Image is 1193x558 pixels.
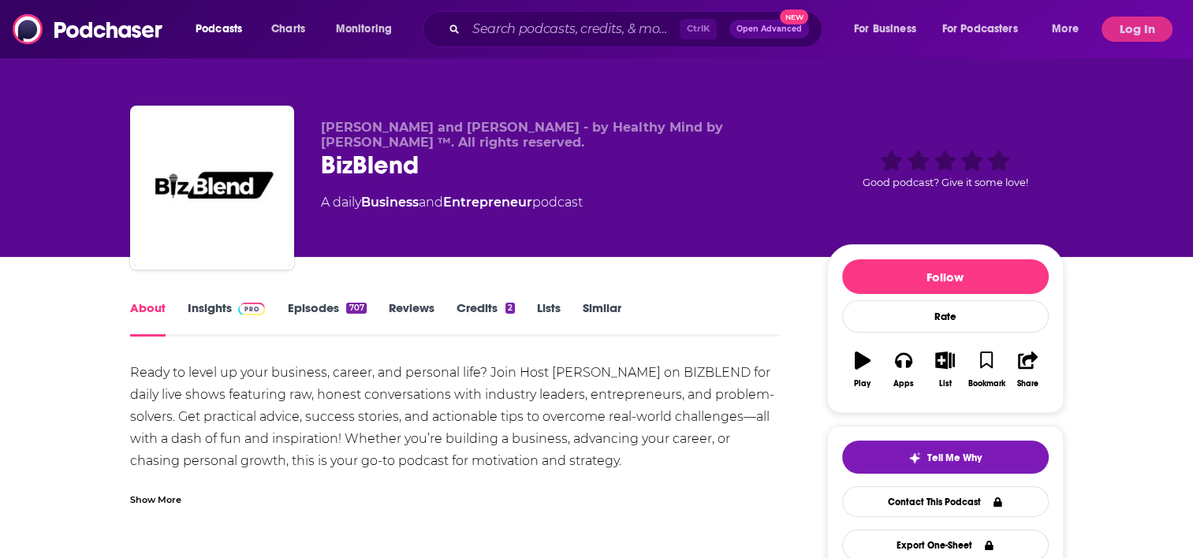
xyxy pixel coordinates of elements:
button: Play [842,341,883,398]
a: Reviews [389,300,434,337]
img: BizBlend [133,109,291,266]
a: Credits2 [457,300,515,337]
div: Play [854,379,871,389]
a: InsightsPodchaser Pro [188,300,266,337]
button: open menu [185,17,263,42]
div: 2 [505,303,515,314]
a: Charts [261,17,315,42]
div: Rate [842,300,1049,333]
div: List [939,379,952,389]
img: Podchaser Pro [238,303,266,315]
div: Ready to level up your business, career, and personal life? Join Host [PERSON_NAME] on BIZBLEND f... [130,362,781,516]
button: Share [1007,341,1048,398]
button: Log In [1102,17,1172,42]
button: List [924,341,965,398]
a: Entrepreneur [443,195,532,210]
span: New [780,9,808,24]
span: Podcasts [196,18,242,40]
span: Tell Me Why [927,452,982,464]
a: Business [361,195,419,210]
button: Open AdvancedNew [729,20,809,39]
div: Search podcasts, credits, & more... [438,11,837,47]
div: Apps [893,379,914,389]
button: Follow [842,259,1049,294]
span: More [1052,18,1079,40]
button: Apps [883,341,924,398]
div: Good podcast? Give it some love! [827,120,1064,218]
button: Bookmark [966,341,1007,398]
button: tell me why sparkleTell Me Why [842,441,1049,474]
a: Similar [583,300,621,337]
span: Charts [271,18,305,40]
span: [PERSON_NAME] and [PERSON_NAME] - by Healthy Mind by [PERSON_NAME] ™. All rights reserved. [321,120,723,150]
button: open menu [843,17,936,42]
a: Contact This Podcast [842,486,1049,517]
span: and [419,195,443,210]
img: Podchaser - Follow, Share and Rate Podcasts [13,14,164,44]
button: open menu [1041,17,1098,42]
span: For Business [854,18,916,40]
span: Good podcast? Give it some love! [863,177,1028,188]
button: open menu [325,17,412,42]
span: For Podcasters [942,18,1018,40]
div: A daily podcast [321,193,583,212]
a: Lists [537,300,561,337]
div: Bookmark [967,379,1005,389]
a: Episodes707 [287,300,366,337]
span: Ctrl K [680,19,717,39]
a: About [130,300,166,337]
div: 707 [346,303,366,314]
img: tell me why sparkle [908,452,921,464]
button: open menu [932,17,1041,42]
span: Monitoring [336,18,392,40]
div: Share [1017,379,1038,389]
input: Search podcasts, credits, & more... [466,17,680,42]
span: Open Advanced [736,25,802,33]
